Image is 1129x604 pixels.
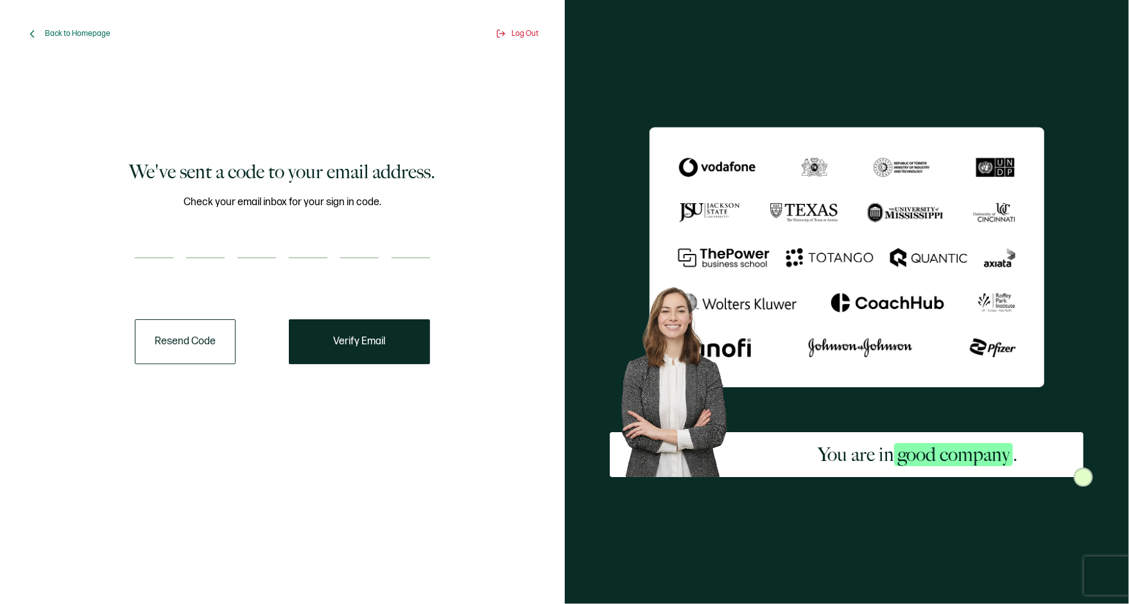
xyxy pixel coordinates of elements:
[610,278,752,477] img: Sertifier Signup - You are in <span class="strong-h">good company</span>. Hero
[45,29,110,38] span: Back to Homepage
[650,127,1044,387] img: Sertifier We've sent a code to your email address.
[135,319,236,364] button: Resend Code
[512,29,539,38] span: Log Out
[1074,467,1093,487] img: Sertifier Signup
[818,442,1017,467] h2: You are in .
[333,337,385,347] span: Verify Email
[184,194,381,210] span: Check your email inbox for your sign in code.
[289,319,430,364] button: Verify Email
[894,443,1013,466] span: good company
[129,159,435,185] h1: We've sent a code to your email address.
